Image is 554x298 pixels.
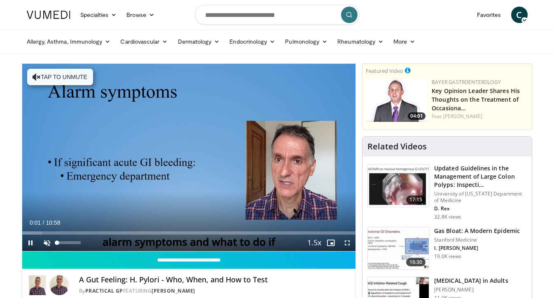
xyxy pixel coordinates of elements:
[367,164,527,220] a: 17:15 Updated Guidelines in the Management of Large Colon Polyps: Inspecti… University of [US_STA...
[432,79,501,86] a: Bayer Gastroenterology
[434,237,520,243] p: Stanford Medicine
[224,33,280,50] a: Endocrinology
[434,286,508,293] p: [PERSON_NAME]
[406,196,426,204] span: 17:15
[332,33,388,50] a: Rheumatology
[27,69,93,85] button: Tap to unmute
[434,205,527,212] p: D. Rex
[323,235,339,251] button: Enable picture-in-picture mode
[434,245,520,251] p: I. [PERSON_NAME]
[173,33,225,50] a: Dermatology
[122,7,159,23] a: Browse
[39,235,55,251] button: Unmute
[115,33,173,50] a: Cardiovascular
[27,11,70,19] img: VuMedi Logo
[366,79,428,122] a: 04:01
[367,142,427,151] h4: Related Videos
[57,241,81,244] div: Volume Level
[49,275,69,295] img: Avatar
[388,33,420,50] a: More
[79,287,349,295] div: By FEATURING
[368,227,429,270] img: 480ec31d-e3c1-475b-8289-0a0659db689a.150x105_q85_crop-smart_upscale.jpg
[79,275,349,284] h4: A Gut Feeling: H. Pylori - Who, When, and How to Test
[30,219,41,226] span: 0:01
[511,7,528,23] a: C
[366,79,428,122] img: 9828b8df-38ad-4333-b93d-bb657251ca89.png.150x105_q85_crop-smart_upscale.png
[43,219,44,226] span: /
[306,235,323,251] button: Playback Rate
[22,33,116,50] a: Allergy, Asthma, Immunology
[406,258,426,266] span: 16:30
[280,33,332,50] a: Pulmonology
[22,231,356,235] div: Progress Bar
[339,235,355,251] button: Fullscreen
[434,214,461,220] p: 32.8K views
[195,5,360,25] input: Search topics, interventions
[434,227,520,235] h3: Gas Bloat: A Modern Epidemic
[434,277,508,285] h3: [MEDICAL_DATA] in Adults
[434,253,461,260] p: 19.0K views
[366,67,403,74] small: Featured Video
[22,235,39,251] button: Pause
[75,7,122,23] a: Specialties
[368,165,429,207] img: dfcfcb0d-b871-4e1a-9f0c-9f64970f7dd8.150x105_q85_crop-smart_upscale.jpg
[22,64,356,251] video-js: Video Player
[472,7,506,23] a: Favorites
[85,287,123,294] a: Practical GP
[443,113,482,120] a: [PERSON_NAME]
[46,219,60,226] span: 10:58
[408,112,425,120] span: 04:01
[432,87,520,112] a: Key Opinion Leader Shares His Thoughts on the Treatment of Occasiona…
[367,227,527,270] a: 16:30 Gas Bloat: A Modern Epidemic Stanford Medicine I. [PERSON_NAME] 19.0K views
[29,275,46,295] img: Practical GP
[152,287,195,294] a: [PERSON_NAME]
[432,113,528,120] div: Feat.
[434,164,527,189] h3: Updated Guidelines in the Management of Large Colon Polyps: Inspecti…
[434,191,527,204] p: University of [US_STATE] Department of Medicine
